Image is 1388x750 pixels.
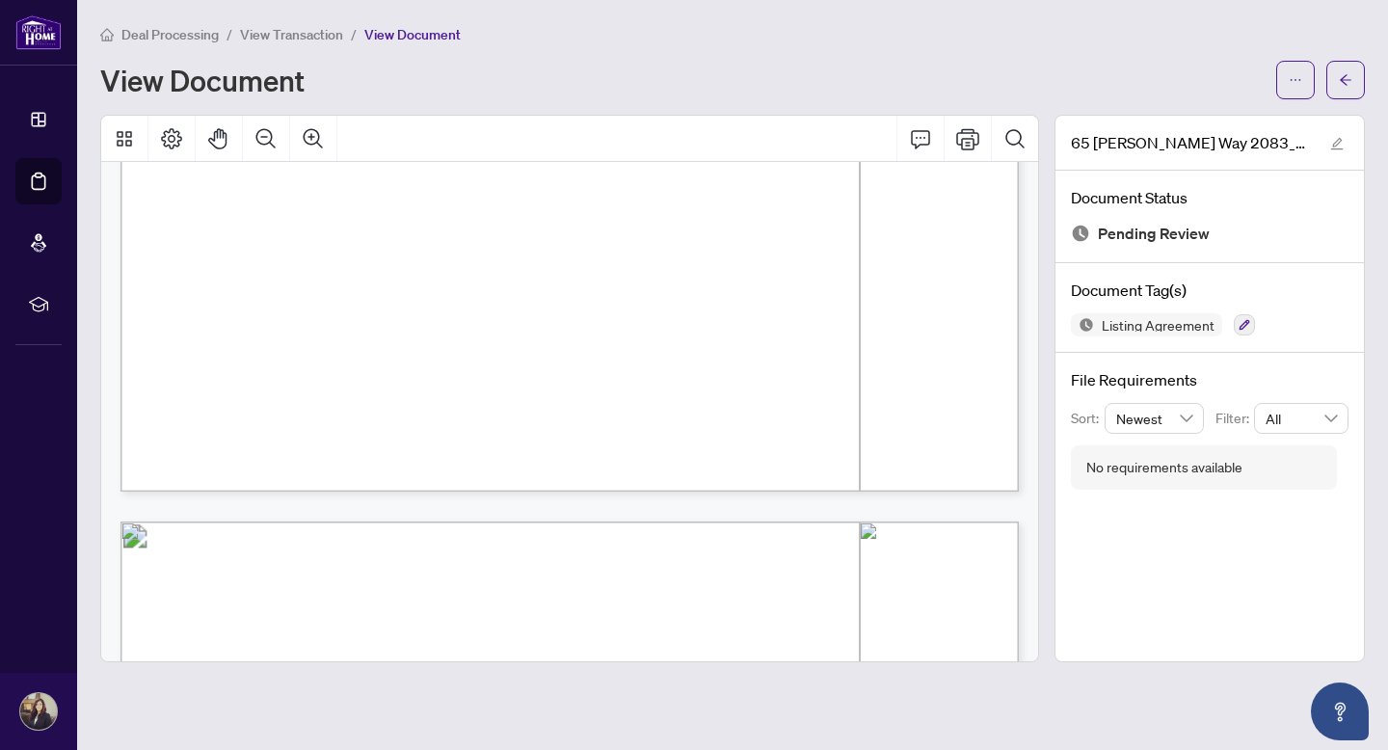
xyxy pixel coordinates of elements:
[1071,186,1348,209] h4: Document Status
[227,23,232,45] li: /
[1116,404,1193,433] span: Newest
[1330,137,1344,150] span: edit
[1266,404,1337,433] span: All
[364,26,461,43] span: View Document
[121,26,219,43] span: Deal Processing
[15,14,62,50] img: logo
[240,26,343,43] span: View Transaction
[1086,457,1242,478] div: No requirements available
[1098,221,1210,247] span: Pending Review
[1071,408,1105,429] p: Sort:
[1071,224,1090,243] img: Document Status
[100,28,114,41] span: home
[1094,318,1222,332] span: Listing Agreement
[1215,408,1254,429] p: Filter:
[20,693,57,730] img: Profile Icon
[1339,73,1352,87] span: arrow-left
[1289,73,1302,87] span: ellipsis
[1071,279,1348,302] h4: Document Tag(s)
[100,65,305,95] h1: View Document
[1071,368,1348,391] h4: File Requirements
[351,23,357,45] li: /
[1071,131,1312,154] span: 65 [PERSON_NAME] Way 2083_2025-09-22 10_51_45.pdf
[1071,313,1094,336] img: Status Icon
[1311,683,1369,740] button: Open asap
